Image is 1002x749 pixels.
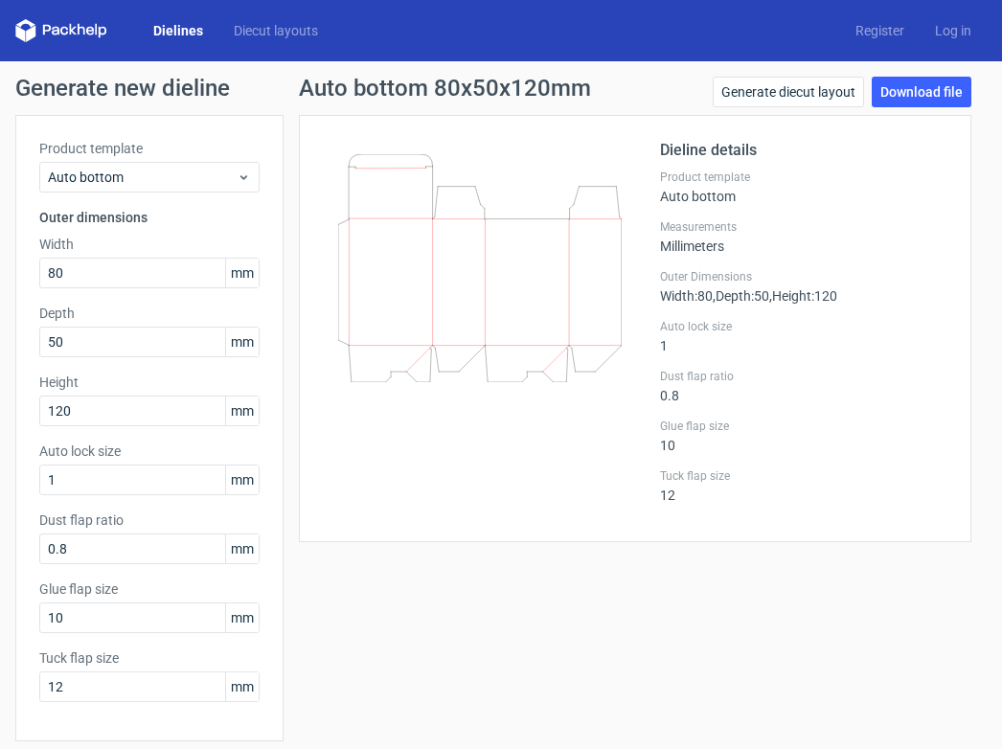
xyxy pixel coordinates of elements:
a: Download file [872,77,971,107]
label: Dust flap ratio [660,369,947,384]
span: , Height : 120 [769,288,837,304]
span: mm [225,328,259,356]
label: Measurements [660,219,947,235]
h3: Outer dimensions [39,208,260,227]
div: 1 [660,319,947,353]
label: Tuck flap size [660,468,947,484]
div: Auto bottom [660,170,947,204]
div: 0.8 [660,369,947,403]
a: Register [840,21,920,40]
label: Height [39,373,260,392]
span: mm [225,259,259,287]
span: mm [225,397,259,425]
h1: Auto bottom 80x50x120mm [299,77,591,100]
span: Auto bottom [48,168,237,187]
div: Millimeters [660,219,947,254]
div: 12 [660,468,947,503]
span: mm [225,672,259,701]
span: mm [225,534,259,563]
div: 10 [660,419,947,453]
a: Log in [920,21,987,40]
h2: Dieline details [660,139,947,162]
label: Glue flap size [660,419,947,434]
span: , Depth : 50 [713,288,769,304]
label: Auto lock size [660,319,947,334]
span: Width : 80 [660,288,713,304]
label: Product template [39,139,260,158]
a: Generate diecut layout [713,77,864,107]
label: Dust flap ratio [39,511,260,530]
label: Outer Dimensions [660,269,947,284]
label: Depth [39,304,260,323]
span: mm [225,465,259,494]
a: Dielines [138,21,218,40]
label: Glue flap size [39,579,260,599]
a: Diecut layouts [218,21,333,40]
h1: Generate new dieline [15,77,987,100]
label: Auto lock size [39,442,260,461]
label: Product template [660,170,947,185]
label: Tuck flap size [39,648,260,668]
label: Width [39,235,260,254]
span: mm [225,603,259,632]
